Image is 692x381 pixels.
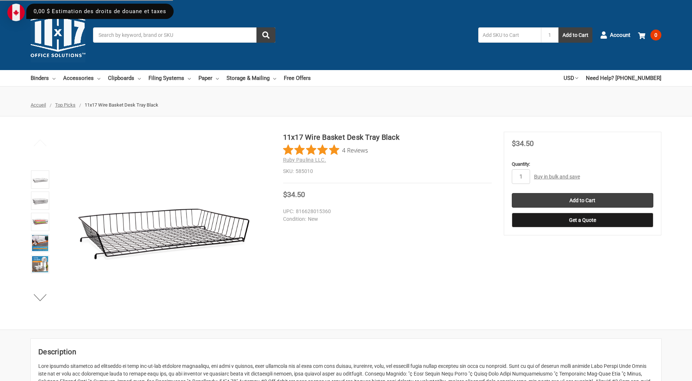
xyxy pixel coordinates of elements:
[29,135,51,150] button: Previous
[72,132,254,314] img: 11x17 Wire Basket Desk Tray Black
[148,70,191,86] a: Filing Systems
[284,70,311,86] a: Free Offers
[610,31,630,39] span: Account
[283,215,306,223] dt: Condition:
[7,4,25,21] img: duty and tax information for Canada
[26,4,174,19] div: 0,00 $ Estimation des droits de douane et taxes
[534,174,580,180] a: Buy in bulk and save
[283,132,492,143] h1: 11x17 Wire Basket Desk Tray Black
[31,8,85,62] img: 11x17.com
[32,172,48,188] img: 11x17 Wire Basket Desk Tray Black
[31,70,55,86] a: Binders
[198,70,219,86] a: Paper
[63,70,100,86] a: Accessories
[85,102,158,108] span: 11x17 Wire Basket Desk Tray Black
[283,168,492,175] dd: 585010
[93,27,275,43] input: Search by keyword, brand or SKU
[512,213,653,227] button: Get a Quote
[600,26,630,45] a: Account
[650,30,661,41] span: 0
[55,102,76,108] a: Top Picks
[512,193,653,208] input: Add to Cart
[29,290,51,305] button: Next
[283,190,305,199] span: $34.50
[32,193,48,209] img: 11x17 Wire Basket Desk Tray Black
[38,346,654,357] h2: Description
[638,26,661,45] a: 0
[32,235,48,251] img: 11x17 Wire Basket Desk Tray Black
[512,139,534,148] span: $34.50
[283,208,488,215] dd: 816628015360
[283,168,294,175] dt: SKU:
[283,208,294,215] dt: UPC:
[342,145,368,155] span: 4 Reviews
[283,145,368,155] button: Rated 5 out of 5 stars from 4 reviews. Jump to reviews.
[586,70,661,86] a: Need Help? [PHONE_NUMBER]
[283,157,326,163] a: Ruby Paulina LLC.
[31,102,46,108] a: Accueil
[564,70,578,86] a: USD
[478,27,541,43] input: Add SKU to Cart
[512,161,653,168] label: Quantity:
[227,70,276,86] a: Storage & Mailing
[108,70,141,86] a: Clipboards
[558,27,592,43] button: Add to Cart
[32,214,48,230] img: 11”x17” Wire Baskets (585010) Black Coated
[283,215,488,223] dd: New
[32,256,48,272] img: 11x17 Wire Basket Desk Tray Black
